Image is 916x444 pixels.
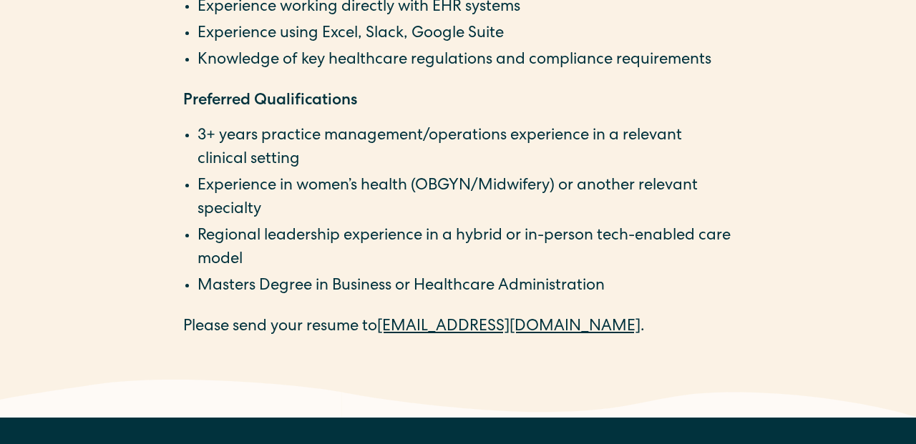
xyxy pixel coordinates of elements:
li: Knowledge of key healthcare regulations and compliance requirements [198,49,733,73]
li: Experience using Excel, Slack, Google Suite [198,23,733,46]
a: [EMAIL_ADDRESS][DOMAIN_NAME] [377,320,640,335]
li: Experience in women’s health (OBGYN/Midwifery) or another relevant specialty [198,175,733,222]
p: Please send your resume to . [183,316,733,340]
strong: Preferred Qualifications [183,94,357,109]
li: 3+ years practice management/operations experience in a relevant clinical setting [198,125,733,172]
li: Regional leadership experience in a hybrid or in-person tech-enabled care model [198,225,733,272]
li: Masters Degree in Business or Healthcare Administration [198,275,733,299]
